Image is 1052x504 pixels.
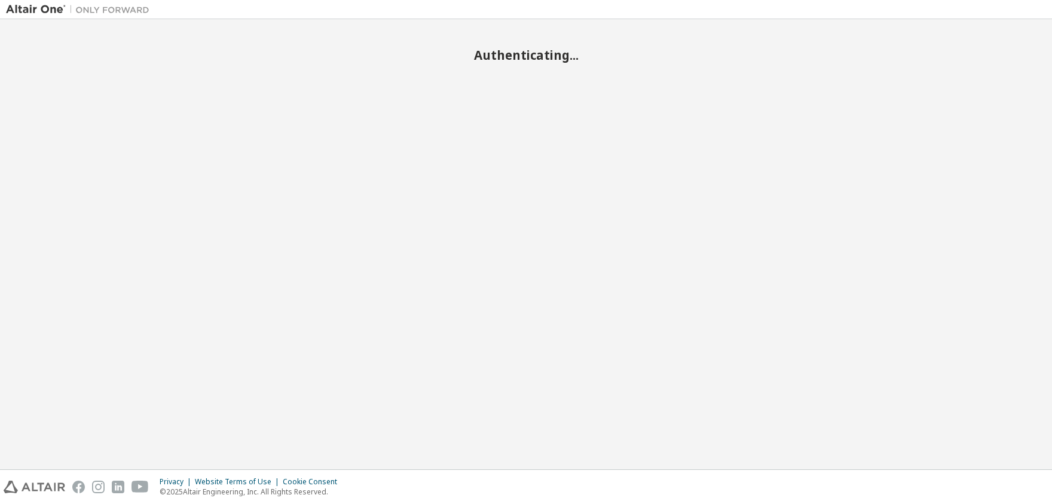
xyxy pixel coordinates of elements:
[160,487,344,497] p: © 2025 Altair Engineering, Inc. All Rights Reserved.
[283,477,344,487] div: Cookie Consent
[4,481,65,493] img: altair_logo.svg
[6,47,1046,63] h2: Authenticating...
[92,481,105,493] img: instagram.svg
[131,481,149,493] img: youtube.svg
[6,4,155,16] img: Altair One
[72,481,85,493] img: facebook.svg
[160,477,195,487] div: Privacy
[112,481,124,493] img: linkedin.svg
[195,477,283,487] div: Website Terms of Use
